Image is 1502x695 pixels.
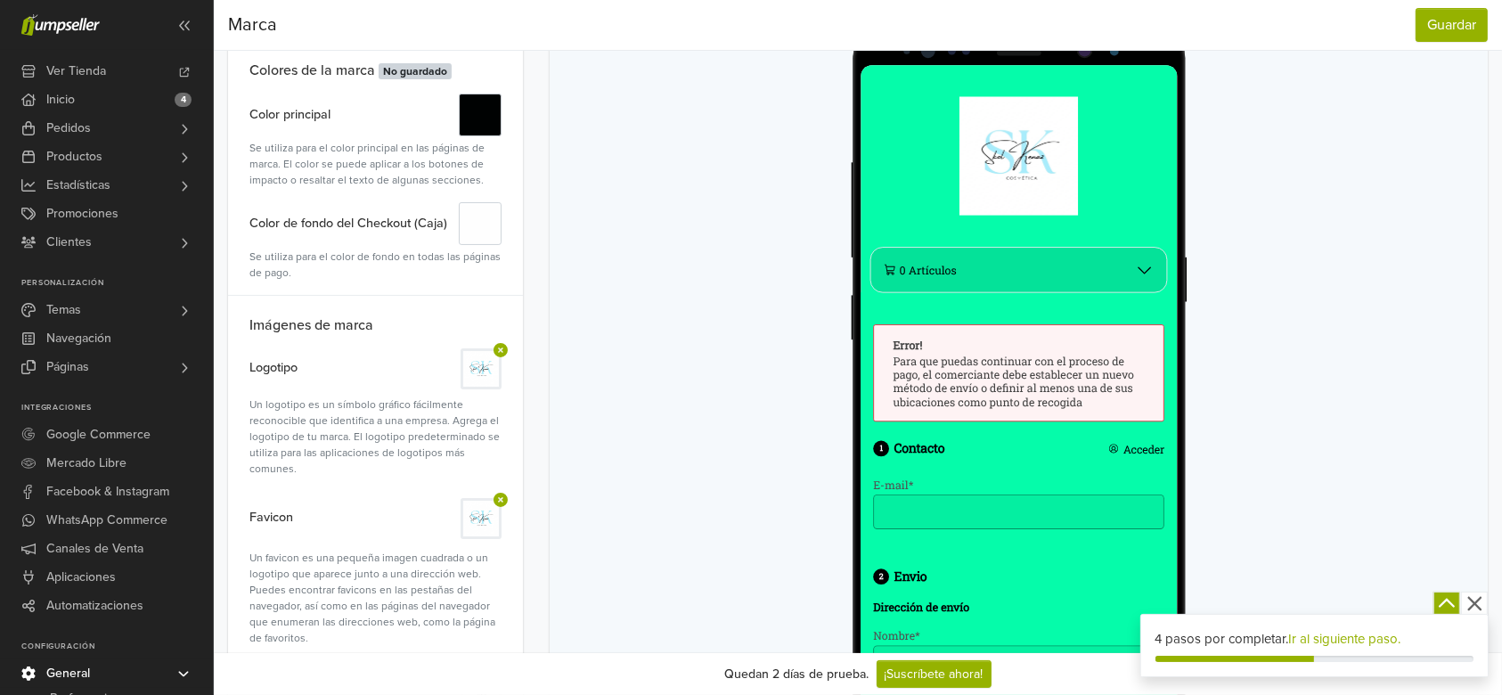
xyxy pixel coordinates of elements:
[46,228,92,257] span: Clientes
[1289,631,1401,647] a: Ir al siguiente paso.
[249,546,502,646] div: Un favicon es una pequeña imagen cuadrada o un logotipo que aparece junto a una dirección web. Pu...
[279,425,342,440] div: Acceder
[46,506,167,535] span: WhatsApp Commerce
[14,568,75,585] div: Envio
[459,94,502,136] button: #
[46,592,143,620] span: Automatizaciones
[249,498,293,536] label: Favicon
[46,449,127,478] span: Mercado Libre
[46,296,81,324] span: Temas
[249,202,447,245] label: Color de fondo del Checkout (Caja)
[14,465,60,480] label: E-mail *
[1416,8,1488,42] button: Guardar
[21,642,213,652] p: Configuración
[463,501,499,536] img: IMG_20250824_113120.jpg
[14,423,32,441] span: 1
[14,589,123,633] div: Dirección de envío
[249,140,502,188] div: Se utiliza para el color principal en las páginas de marca. El color se puede aplicar a los boton...
[46,57,106,86] span: Ver Tienda
[21,403,213,413] p: Integraciones
[228,12,277,38] span: Marca
[877,660,992,688] a: ¡Suscríbete ahora!
[46,535,143,563] span: Canales de Venta
[46,114,91,143] span: Pedidos
[249,249,502,281] div: Se utiliza para el color de fondo en todas las páginas de pago.
[228,295,523,341] h6: Imágenes de marca
[46,200,118,228] span: Promociones
[46,86,75,114] span: Inicio
[379,63,452,79] span: No guardado
[46,143,102,171] span: Productos
[46,171,110,200] span: Estadísticas
[175,93,192,107] span: 4
[1155,629,1474,650] div: 4 pasos por completar.
[725,665,869,683] div: Quedan 2 días de prueba.
[46,478,169,506] span: Facebook & Instagram
[459,202,502,245] button: #
[463,351,499,387] img: IMG_20250824_113120.jpg
[46,421,151,449] span: Google Commerce
[37,307,320,323] div: Error!
[111,36,245,169] img: Skol Kenaz
[21,278,213,289] p: Personalización
[46,324,111,353] span: Navegación
[46,659,90,688] span: General
[14,635,67,650] label: Nombre *
[46,563,116,592] span: Aplicaciones
[228,41,523,86] h6: Colores de la marca
[14,423,94,441] div: Contacto
[14,568,32,585] span: 2
[249,397,502,477] div: Un logotipo es un símbolo gráfico fácilmente reconocible que identifica a una empresa. Agrega el ...
[37,326,320,387] div: Para que puedas continuar con el proceso de pago, el comerciante debe establecer un nuevo método ...
[46,353,89,381] span: Páginas
[40,222,108,241] div: 0 Artículos
[249,348,298,386] label: Logotipo
[249,94,331,136] label: Color principal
